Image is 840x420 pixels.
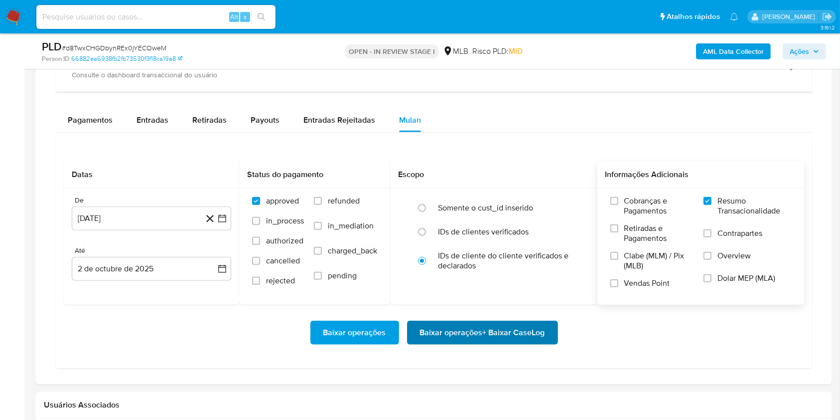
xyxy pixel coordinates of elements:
input: Pesquise usuários ou casos... [36,10,276,23]
span: Ações [790,43,809,59]
b: PLD [42,38,62,54]
p: OPEN - IN REVIEW STAGE I [345,44,439,58]
button: search-icon [251,10,272,24]
a: Sair [822,11,833,22]
div: MLB [443,46,468,57]
a: Notificações [730,12,738,21]
span: MID [509,45,523,57]
span: s [244,12,247,21]
button: AML Data Collector [696,43,771,59]
button: Ações [783,43,826,59]
span: 3.161.2 [821,23,835,31]
span: # d8TwxCHGDbynREx0jYECOweM [62,43,166,53]
a: 66882ea6938fb2fb73530f3f18ca19a8 [71,54,182,63]
b: Person ID [42,54,69,63]
b: AML Data Collector [703,43,764,59]
span: Alt [230,12,238,21]
h2: Usuários Associados [44,400,824,410]
p: lucas.barboza@mercadolivre.com [762,12,819,21]
span: Risco PLD: [472,46,523,57]
span: Atalhos rápidos [667,11,720,22]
